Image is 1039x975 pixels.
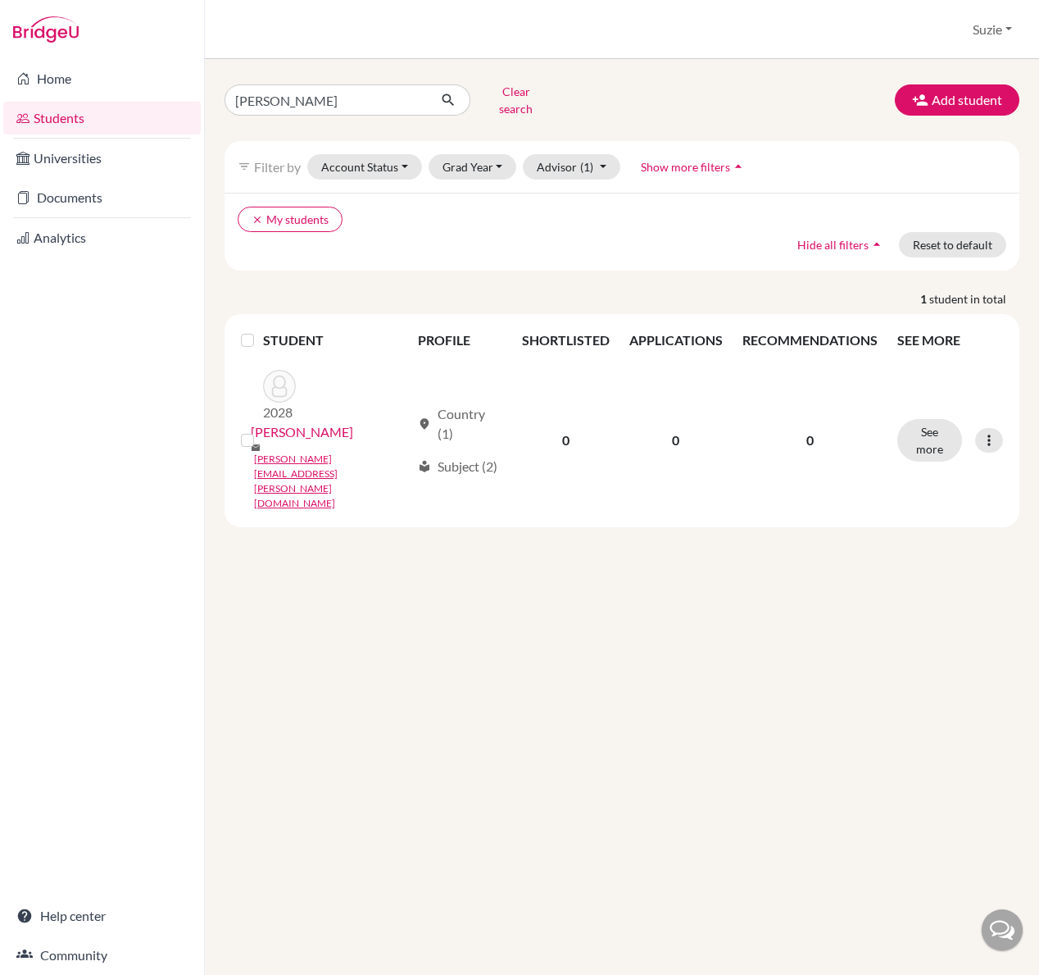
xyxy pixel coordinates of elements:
i: arrow_drop_up [869,236,885,253]
span: Filter by [254,159,301,175]
button: Add student [895,84,1019,116]
a: [PERSON_NAME][EMAIL_ADDRESS][PERSON_NAME][DOMAIN_NAME] [254,452,411,511]
button: Advisor(1) [523,154,620,180]
button: Grad Year [429,154,517,180]
button: Show more filtersarrow_drop_up [627,154,760,180]
button: Hide all filtersarrow_drop_up [783,232,899,257]
button: Account Status [307,154,422,180]
a: Help center [3,900,201,932]
span: mail [251,443,261,453]
button: Clear search [470,79,561,121]
span: local_library [418,460,431,473]
span: location_on [418,417,431,431]
a: Analytics [3,221,201,254]
th: SEE MORE [887,321,1013,360]
td: 0 [619,360,733,521]
div: Subject (2) [418,457,497,476]
th: STUDENT [263,321,408,360]
span: Hide all filters [797,238,869,252]
strong: 1 [920,290,929,308]
i: filter_list [238,160,251,173]
a: Documents [3,181,201,214]
button: Reset to default [899,232,1006,257]
button: Suzie [965,14,1019,45]
i: arrow_drop_up [730,158,746,175]
a: Universities [3,142,201,175]
button: See more [897,419,962,462]
th: APPLICATIONS [619,321,733,360]
span: student in total [929,290,1019,308]
a: Students [3,102,201,134]
a: Home [3,62,201,95]
p: 0 [742,431,878,450]
span: Show more filters [641,160,730,174]
a: Community [3,939,201,972]
span: (1) [580,160,593,174]
img: Bridge-U [13,16,79,43]
th: SHORTLISTED [512,321,619,360]
button: clearMy students [238,207,343,232]
i: clear [252,214,263,226]
a: [PERSON_NAME] [251,422,353,442]
input: Find student by name... [225,84,428,116]
img: Woo, Rachel [263,370,296,403]
td: 0 [512,360,619,521]
p: 2028 [263,403,296,422]
th: RECOMMENDATIONS [733,321,887,360]
div: Country (1) [418,404,502,444]
th: PROFILE [408,321,512,360]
